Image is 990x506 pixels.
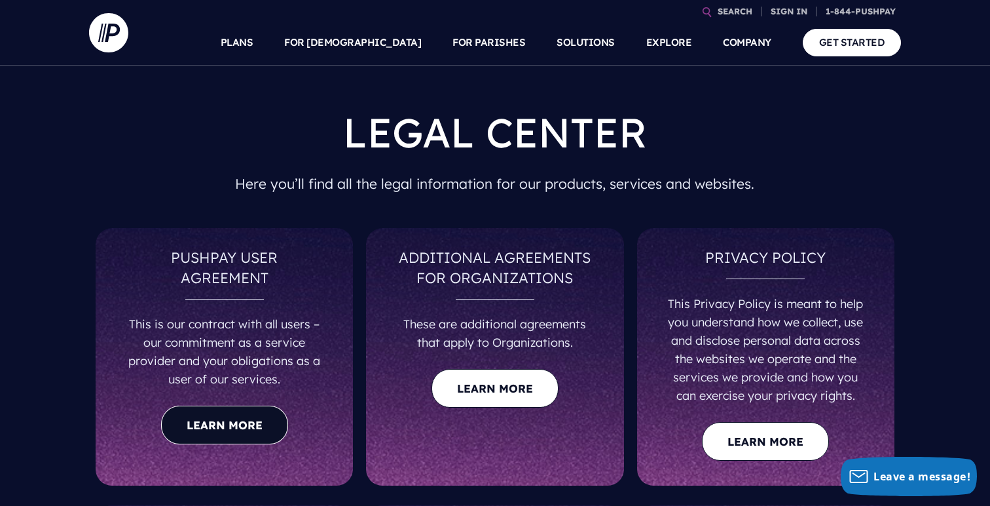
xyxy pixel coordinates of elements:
h1: LEGAL CENTER [167,98,822,166]
a: Learn more [702,422,829,461]
h4: PUSHPAY USER AGREEMENT [126,248,323,299]
a: Learn more [431,369,559,408]
button: Leave a message! [841,457,977,496]
h5: These are additional agreements that apply to Organizations. [396,310,593,352]
a: COMPANY [723,20,771,66]
h4: ADDITIONAL AGREEMENTS FOR ORGANIZATIONS [396,248,593,299]
a: SOLUTIONS [557,20,615,66]
h5: Here you’ll find all the legal information for our products, services and websites. [167,166,822,202]
a: PLANS [221,20,253,66]
a: FOR PARISHES [452,20,525,66]
h5: This Privacy Policy is meant to help you understand how we collect, use and disclose personal dat... [667,290,864,405]
a: Learn more [161,406,288,444]
h4: PRIVACY POLICY [667,248,864,279]
h5: This is our contract with all users – our commitment as a service provider and your obligations a... [126,310,323,389]
a: EXPLORE [646,20,692,66]
a: GET STARTED [803,29,902,56]
span: Leave a message! [873,469,970,484]
a: FOR [DEMOGRAPHIC_DATA] [284,20,421,66]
